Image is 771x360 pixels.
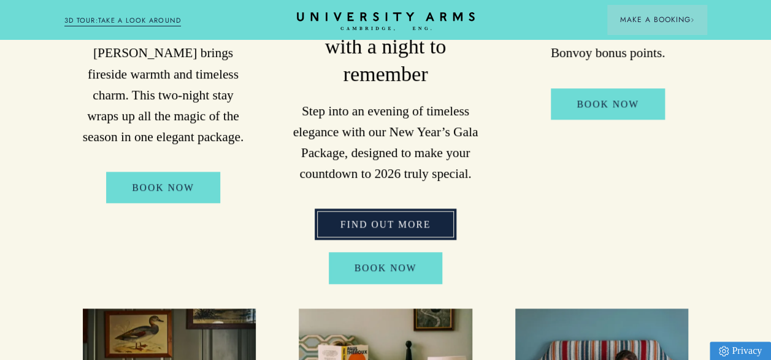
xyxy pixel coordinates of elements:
img: Privacy [719,346,729,356]
button: Make a BookingArrow icon [607,5,707,34]
a: BOOK NOW [106,172,220,203]
p: Step into an evening of timeless elegance with our New Year’s Gala Package, designed to make your... [286,101,484,185]
a: Home [297,12,475,31]
img: Arrow icon [690,18,694,22]
a: 3D TOUR:TAKE A LOOK AROUND [64,15,182,26]
a: BOOK NOW [329,252,443,283]
span: Make a Booking [619,14,694,25]
p: Step into a storybook holiday at [GEOGRAPHIC_DATA], where [PERSON_NAME] brings fireside warmth an... [77,1,250,147]
a: Book Now [551,88,665,120]
a: Privacy [710,342,771,360]
a: FIND OUT MORE [315,209,457,240]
